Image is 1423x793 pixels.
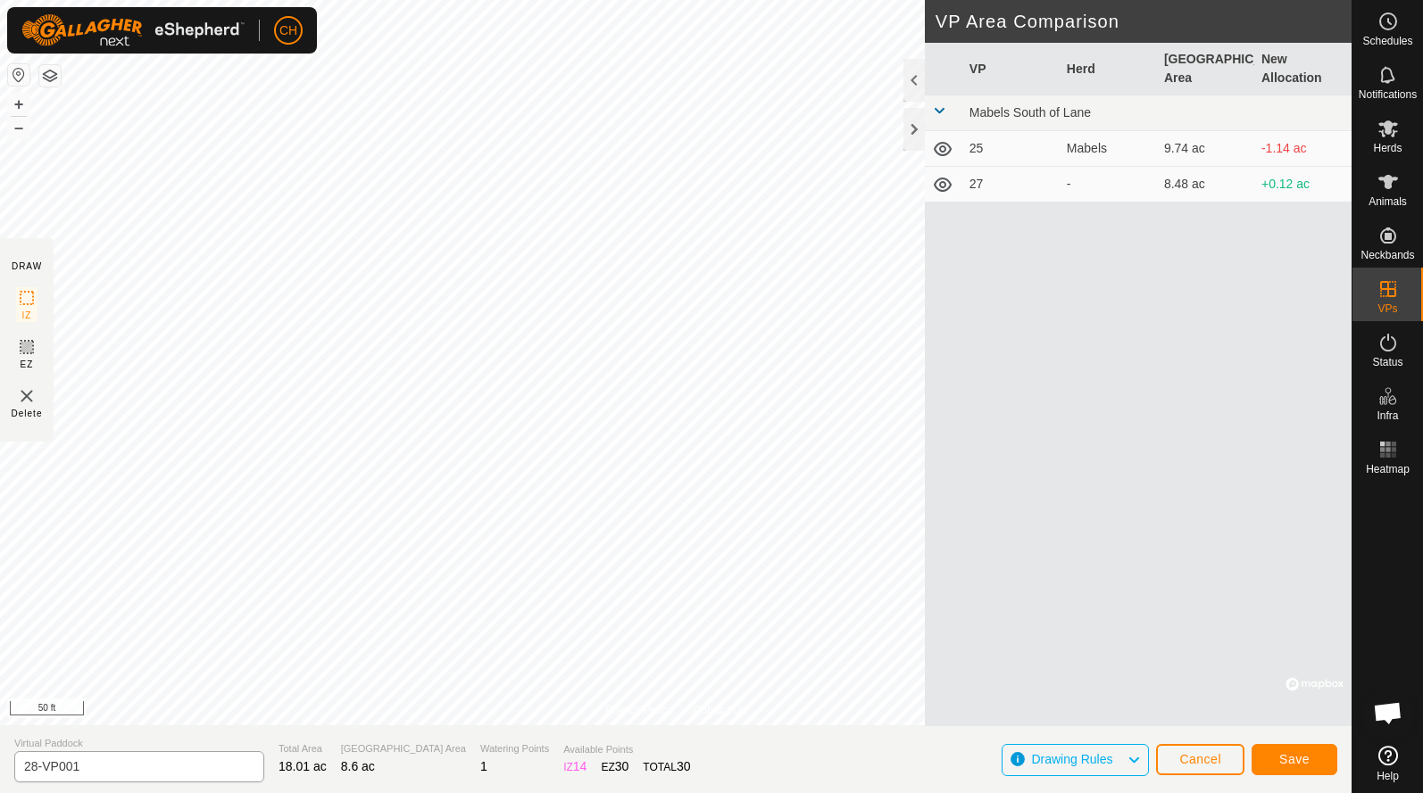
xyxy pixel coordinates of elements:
[1377,771,1399,781] span: Help
[1373,143,1402,153] span: Herds
[605,702,672,718] a: Privacy Policy
[1252,744,1337,775] button: Save
[1369,196,1407,207] span: Animals
[1156,744,1244,775] button: Cancel
[1067,139,1150,158] div: Mabels
[8,94,29,115] button: +
[12,407,43,420] span: Delete
[936,11,1352,32] h2: VP Area Comparison
[962,131,1060,167] td: 25
[21,358,34,371] span: EZ
[480,741,549,756] span: Watering Points
[14,736,264,751] span: Virtual Paddock
[1372,357,1402,368] span: Status
[1279,752,1310,766] span: Save
[39,65,61,87] button: Map Layers
[1157,131,1254,167] td: 9.74 ac
[601,757,628,776] div: EZ
[12,260,42,273] div: DRAW
[1362,36,1412,46] span: Schedules
[962,43,1060,95] th: VP
[677,759,691,773] span: 30
[1067,175,1150,194] div: -
[16,385,37,407] img: VP
[563,742,690,757] span: Available Points
[8,117,29,138] button: –
[643,757,690,776] div: TOTAL
[480,759,487,773] span: 1
[573,759,587,773] span: 14
[1377,410,1398,421] span: Infra
[969,105,1091,120] span: Mabels South of Lane
[1254,43,1352,95] th: New Allocation
[22,309,32,322] span: IZ
[1377,303,1397,314] span: VPs
[563,757,587,776] div: IZ
[341,741,466,756] span: [GEOGRAPHIC_DATA] Area
[962,167,1060,202] td: 27
[1254,167,1352,202] td: +0.12 ac
[8,64,29,86] button: Reset Map
[1361,250,1414,260] span: Neckbands
[1031,752,1112,766] span: Drawing Rules
[341,759,375,773] span: 8.6 ac
[279,741,327,756] span: Total Area
[21,14,245,46] img: Gallagher Logo
[1060,43,1157,95] th: Herd
[615,759,629,773] span: 30
[279,21,297,40] span: CH
[1157,167,1254,202] td: 8.48 ac
[1157,43,1254,95] th: [GEOGRAPHIC_DATA] Area
[1361,686,1415,739] div: Open chat
[279,759,327,773] span: 18.01 ac
[694,702,746,718] a: Contact Us
[1359,89,1417,100] span: Notifications
[1366,464,1410,475] span: Heatmap
[1254,131,1352,167] td: -1.14 ac
[1179,752,1221,766] span: Cancel
[1352,739,1423,789] a: Help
